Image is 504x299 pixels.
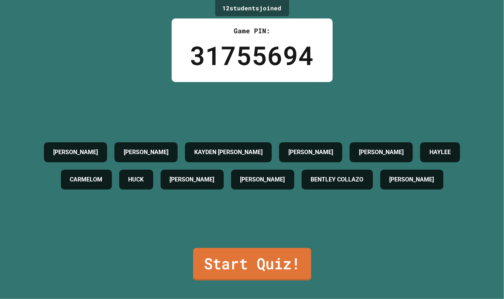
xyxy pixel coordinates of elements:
[128,175,144,184] h4: HUCK
[288,148,333,157] h4: [PERSON_NAME]
[193,248,311,281] a: Start Quiz!
[359,148,404,157] h4: [PERSON_NAME]
[311,175,364,184] h4: BENTLEY COLLAZO
[190,36,314,75] div: 31755694
[194,148,263,157] h4: KAYDEN [PERSON_NAME]
[170,175,215,184] h4: [PERSON_NAME]
[124,148,168,157] h4: [PERSON_NAME]
[240,175,285,184] h4: [PERSON_NAME]
[190,26,314,36] div: Game PIN:
[390,175,434,184] h4: [PERSON_NAME]
[429,148,451,157] h4: HAYLEE
[53,148,98,157] h4: [PERSON_NAME]
[70,175,103,184] h4: CARMELOM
